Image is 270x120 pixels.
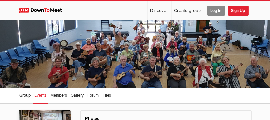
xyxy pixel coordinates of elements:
a: Files [102,88,113,104]
img: DownToMeet [19,8,68,14]
a: Group [19,88,32,104]
a: Sign Up [228,1,251,20]
span: Files [103,93,111,98]
span: Events [35,93,47,98]
a: Create group [172,1,204,20]
a: Events [33,88,48,104]
a: Members [49,88,69,104]
span: Group [20,93,31,98]
span: Members [51,93,67,98]
a: Gallery [70,88,85,104]
span: Sign Up [228,6,249,16]
span: Log In [207,6,225,16]
a: Log In [204,1,228,20]
a: Forum [86,88,100,104]
a: Discover [148,1,171,20]
span: Gallery [71,93,84,98]
span: Forum [88,93,99,98]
